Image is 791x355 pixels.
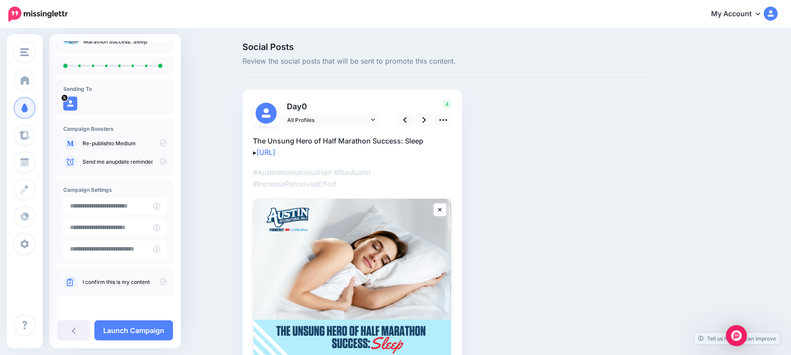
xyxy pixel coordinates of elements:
[253,167,451,190] p: #AustinInternationalHalf #RunAustin #IncreasePerceivedEffort
[242,43,650,51] span: Social Posts
[443,100,451,109] span: 4
[253,135,451,158] p: The Unsung Hero of Half Marathon Success: Sleep ▸
[83,279,150,286] a: I confirm this is my content
[83,140,109,147] a: Re-publish
[302,102,307,111] span: 0
[83,158,167,166] p: Send me an
[702,4,778,25] a: My Account
[63,186,167,193] h4: Campaign Settings
[63,97,77,111] img: user_default_image.png
[20,48,29,56] img: menu.png
[283,114,379,126] a: All Profiles
[283,100,381,113] p: Day
[83,140,167,147] p: to Medium
[63,126,167,132] h4: Campaign Boosters
[63,86,167,92] h4: Sending To
[694,333,780,344] a: Tell us how we can improve
[287,115,369,125] span: All Profiles
[726,325,747,346] div: Open Intercom Messenger
[256,103,277,124] img: user_default_image.png
[242,56,650,67] span: Review the social posts that will be sent to promote this content.
[8,7,68,22] img: Missinglettr
[256,148,275,157] a: [URL]
[112,158,153,165] a: update reminder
